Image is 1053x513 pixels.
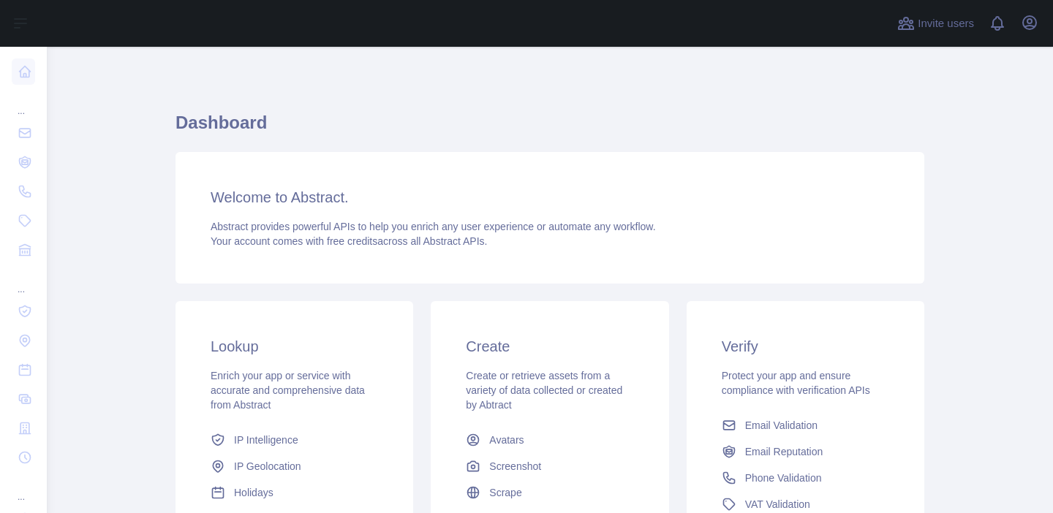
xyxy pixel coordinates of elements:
h3: Verify [722,336,889,357]
a: Email Validation [716,412,895,438]
span: Phone Validation [745,471,822,485]
span: Create or retrieve assets from a variety of data collected or created by Abtract [466,370,622,411]
span: free credits [327,235,377,247]
h1: Dashboard [175,111,924,146]
span: IP Geolocation [234,459,301,474]
div: ... [12,474,35,503]
a: Email Reputation [716,438,895,465]
span: Your account comes with across all Abstract APIs. [211,235,487,247]
a: IP Geolocation [205,453,384,479]
span: Email Reputation [745,444,823,459]
a: Holidays [205,479,384,506]
a: Scrape [460,479,639,506]
h3: Welcome to Abstract. [211,187,889,208]
button: Invite users [894,12,977,35]
div: ... [12,266,35,295]
a: IP Intelligence [205,427,384,453]
span: Avatars [489,433,524,447]
div: ... [12,88,35,117]
h3: Create [466,336,633,357]
span: Holidays [234,485,273,500]
span: VAT Validation [745,497,810,512]
span: Abstract provides powerful APIs to help you enrich any user experience or automate any workflow. [211,221,656,232]
span: Protect your app and ensure compliance with verification APIs [722,370,870,396]
span: Screenshot [489,459,541,474]
span: Enrich your app or service with accurate and comprehensive data from Abstract [211,370,365,411]
h3: Lookup [211,336,378,357]
span: Email Validation [745,418,818,433]
a: Phone Validation [716,465,895,491]
a: Avatars [460,427,639,453]
span: Invite users [918,15,974,32]
span: IP Intelligence [234,433,298,447]
span: Scrape [489,485,521,500]
a: Screenshot [460,453,639,479]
